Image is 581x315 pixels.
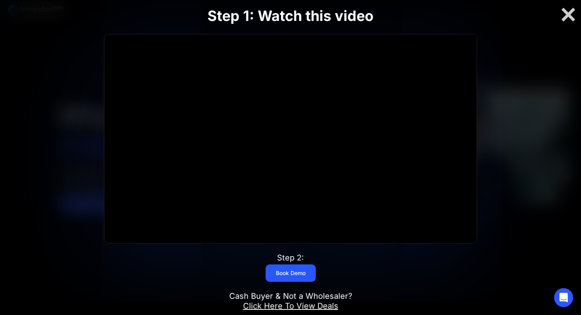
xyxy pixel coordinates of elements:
[554,288,573,307] div: Open Intercom Messenger
[277,253,304,263] div: Step 2:
[229,291,352,311] div: Cash Buyer & Not a Wholesaler?
[243,301,338,311] a: Click Here To View Deals
[266,264,316,282] a: Book Demo
[207,7,373,25] strong: Step 1: Watch this video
